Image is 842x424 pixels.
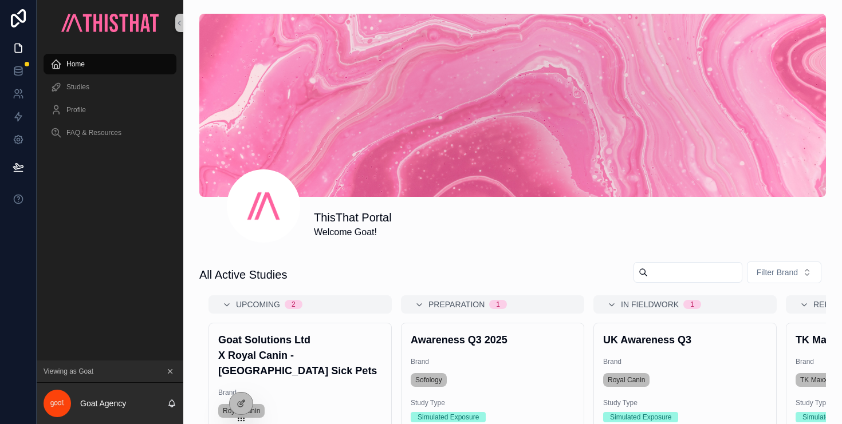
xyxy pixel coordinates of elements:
span: Royal Canin [608,375,645,385]
span: In Fieldwork [621,299,679,310]
a: Home [44,54,176,74]
h4: Awareness Q3 2025 [411,332,575,348]
a: Royal Canin [218,404,265,418]
span: Upcoming [236,299,280,310]
div: scrollable content [37,46,183,158]
span: Brand [411,357,575,366]
a: Royal Canin [603,373,650,387]
span: Home [66,60,85,69]
span: Brand [218,388,382,397]
a: FAQ & Resources [44,122,176,143]
a: Sofology [411,373,447,387]
span: Preparation [428,299,485,310]
a: Studies [44,77,176,97]
span: Sofology [415,375,442,385]
div: 1 [690,300,694,309]
h1: All Active Studies [199,267,287,283]
span: Study Type [411,398,575,407]
a: Profile [44,100,176,120]
span: Studies [66,82,89,92]
span: TK Maxx [800,375,827,385]
h4: Goat Solutions Ltd X Royal Canin - [GEOGRAPHIC_DATA] Sick Pets [218,332,382,379]
div: 2 [292,300,296,309]
a: TK Maxx [796,373,832,387]
h4: UK Awareness Q3 [603,332,767,348]
span: FAQ & Resources [66,128,121,137]
h1: ThisThat Portal [314,209,392,225]
span: Brand [603,357,767,366]
span: Study Type [603,398,767,407]
span: Filter Brand [757,267,798,278]
span: Welcome Goat! [314,225,392,239]
span: Royal Canin [223,406,260,415]
p: Goat Agency [80,398,126,409]
span: Profile [66,105,86,114]
div: 1 [496,300,500,309]
div: Simulated Exposure [418,412,479,422]
div: Simulated Exposure [610,412,671,422]
img: App logo [61,14,158,32]
span: Viewing as Goat [44,367,93,376]
button: Select Button [747,261,821,283]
